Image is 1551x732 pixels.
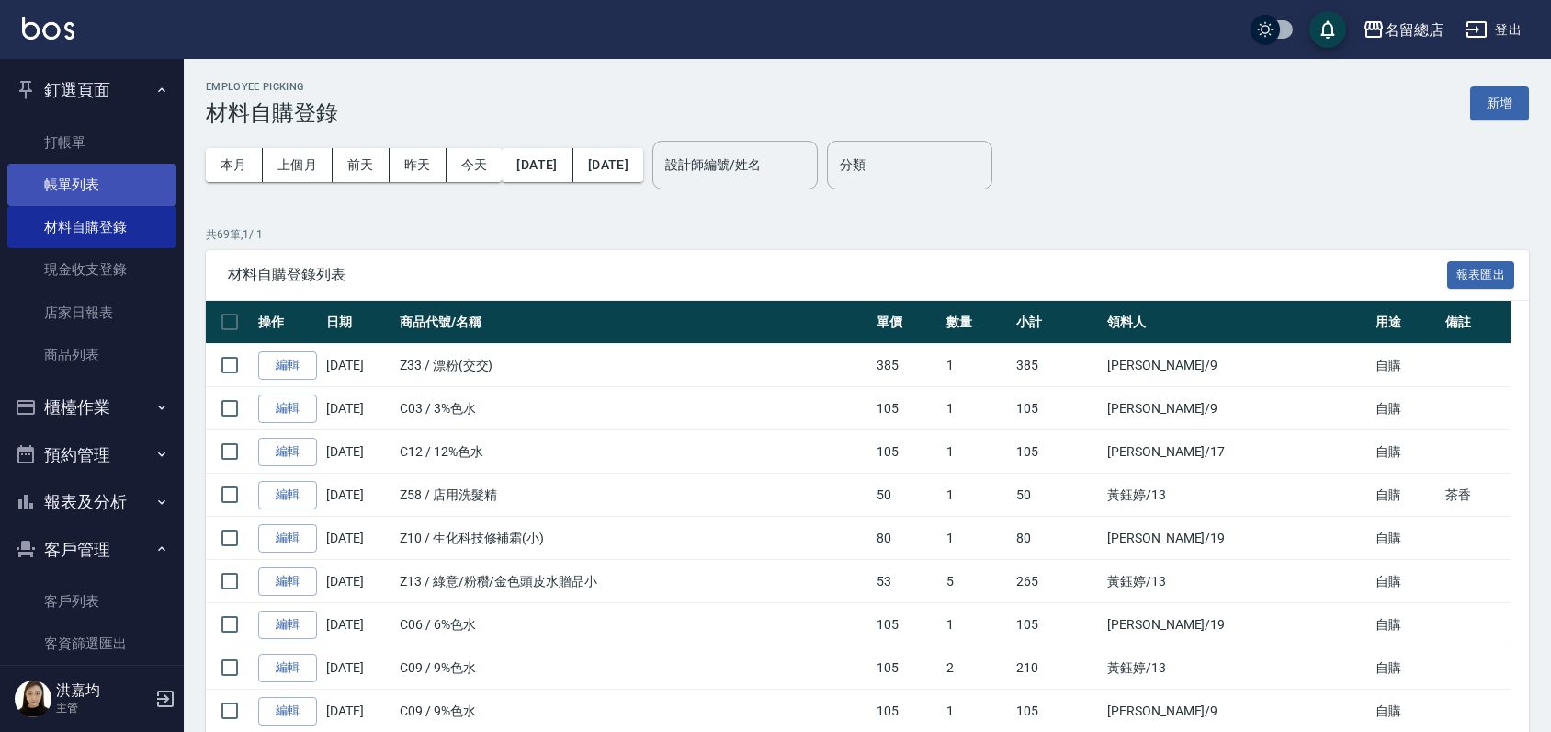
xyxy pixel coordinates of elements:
td: 1 [942,474,1012,517]
td: 105 [1012,430,1103,474]
td: 自購 [1371,517,1441,560]
a: 編輯 [258,697,317,726]
td: [DATE] [322,474,395,517]
td: [DATE] [322,387,395,430]
td: 茶香 [1441,474,1511,517]
td: 黃鈺婷 /13 [1103,646,1371,690]
td: C12 / 12%色水 [395,430,872,474]
p: 共 69 筆, 1 / 1 [206,226,1529,243]
td: Z10 / 生化科技修補霜(小) [395,517,872,560]
td: 自購 [1371,430,1441,474]
a: 編輯 [258,351,317,380]
button: [DATE] [502,148,572,182]
button: 釘選頁面 [7,66,176,114]
button: [DATE] [573,148,643,182]
button: 昨天 [390,148,447,182]
a: 編輯 [258,567,317,596]
td: [DATE] [322,430,395,474]
td: [PERSON_NAME] /19 [1103,517,1371,560]
a: 編輯 [258,438,317,466]
td: 黃鈺婷 /13 [1103,474,1371,517]
button: 報表及分析 [7,478,176,526]
td: [PERSON_NAME] /19 [1103,603,1371,646]
button: 上個月 [263,148,333,182]
td: 1 [942,603,1012,646]
td: 自購 [1371,344,1441,387]
td: 210 [1012,646,1103,690]
div: 名留總店 [1385,18,1443,41]
td: 385 [872,344,942,387]
td: C09 / 9%色水 [395,646,872,690]
td: 自購 [1371,646,1441,690]
button: 前天 [333,148,390,182]
h3: 材料自購登錄 [206,100,338,126]
th: 數量 [942,301,1012,344]
span: 材料自購登錄列表 [228,266,1447,284]
a: 編輯 [258,481,317,509]
td: 1 [942,430,1012,474]
td: [PERSON_NAME] /9 [1103,344,1371,387]
th: 小計 [1012,301,1103,344]
td: 1 [942,517,1012,560]
td: 80 [1012,517,1103,560]
button: 名留總店 [1355,11,1451,49]
td: Z58 / 店用洗髮精 [395,474,872,517]
td: 105 [872,430,942,474]
button: 登出 [1458,13,1529,47]
button: 預約管理 [7,431,176,479]
td: Z13 / 綠意/粉穳/金色頭皮水贈品小 [395,560,872,603]
a: 打帳單 [7,121,176,164]
td: 自購 [1371,603,1441,646]
td: 265 [1012,560,1103,603]
th: 日期 [322,301,395,344]
button: 新增 [1470,86,1529,120]
a: 客資篩選匯出 [7,623,176,665]
td: C03 / 3%色水 [395,387,872,430]
td: 80 [872,517,942,560]
img: Person [15,681,51,717]
td: 50 [872,474,942,517]
td: 2 [942,646,1012,690]
button: 本月 [206,148,263,182]
td: 自購 [1371,474,1441,517]
th: 領料人 [1103,301,1371,344]
h5: 洪嘉均 [56,681,150,700]
td: [DATE] [322,646,395,690]
p: 主管 [56,700,150,716]
td: 105 [872,603,942,646]
a: 新增 [1470,94,1529,111]
img: Logo [22,17,74,40]
td: [DATE] [322,560,395,603]
th: 商品代號/名稱 [395,301,872,344]
button: 報表匯出 [1447,261,1515,290]
a: 帳單列表 [7,164,176,206]
td: 1 [942,387,1012,430]
td: Z33 / 漂粉(交交) [395,344,872,387]
a: 店家日報表 [7,292,176,334]
button: save [1309,11,1346,48]
a: 報表匯出 [1447,265,1515,282]
th: 用途 [1371,301,1441,344]
td: 黃鈺婷 /13 [1103,560,1371,603]
td: 53 [872,560,942,603]
td: 105 [872,387,942,430]
td: C06 / 6%色水 [395,603,872,646]
a: 編輯 [258,524,317,553]
a: 現金收支登錄 [7,248,176,291]
a: 編輯 [258,654,317,682]
a: 商品列表 [7,334,176,376]
a: 客戶列表 [7,580,176,623]
td: 5 [942,560,1012,603]
th: 備註 [1441,301,1511,344]
a: 編輯 [258,611,317,639]
td: 1 [942,344,1012,387]
th: 操作 [254,301,322,344]
td: [DATE] [322,344,395,387]
td: [DATE] [322,517,395,560]
a: 編輯 [258,395,317,423]
td: 385 [1012,344,1103,387]
button: 今天 [447,148,503,182]
td: 自購 [1371,560,1441,603]
td: 50 [1012,474,1103,517]
td: [DATE] [322,603,395,646]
